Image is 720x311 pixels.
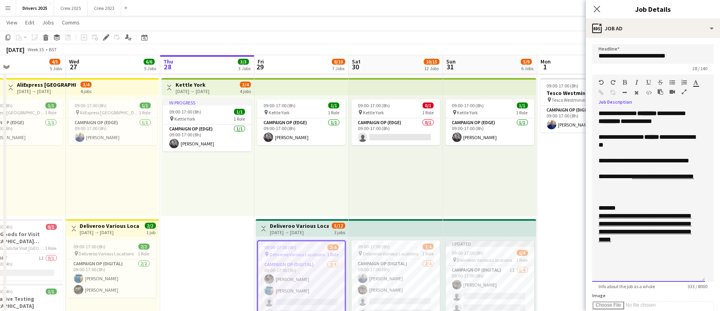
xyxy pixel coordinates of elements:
div: 4 jobs [240,88,251,94]
div: [DATE] → [DATE] [176,88,209,94]
app-job-card: 09:00-17:00 (8h)1/1 Kettle York1 RoleCampaign Op (Edge)1/109:00-17:00 (8h)[PERSON_NAME] [257,99,346,145]
span: Deliveroo Various Locations [363,251,418,257]
span: 1 [539,62,551,71]
a: Edit [22,17,37,28]
app-card-role: Campaign Op (Edge)1/109:00-17:00 (8h)[PERSON_NAME] [163,125,251,151]
button: Fullscreen [681,89,687,95]
a: View [3,17,21,28]
button: Drivers 2025 [16,0,54,16]
span: Info about the job as a whole [592,283,661,289]
button: Paste as plain text [658,89,663,95]
span: 31 [445,62,456,71]
button: Crew 2023 [88,0,121,16]
button: Unordered List [670,79,675,86]
div: BST [49,47,57,52]
h3: Deliveroo Various Locations [270,222,329,229]
span: 3/3 [238,59,249,65]
div: 4 jobs [80,88,92,94]
button: Crew 2025 [54,0,88,16]
a: Jobs [39,17,57,28]
div: [DATE] → [DATE] [270,229,329,235]
span: Fri [258,58,264,65]
button: Strikethrough [658,79,663,86]
span: 09:00-17:00 (8h) [452,102,484,108]
div: 3 Jobs [238,65,251,71]
button: Ordered List [681,79,687,86]
button: Insert video [670,89,675,95]
h3: Job Details [586,4,720,14]
span: 09:00-17:00 (8h) [74,244,106,250]
span: Deliveroo Various Locations [457,257,512,263]
span: 1 Role [45,110,56,115]
span: 8/10 [332,59,345,65]
app-job-card: 09:00-17:00 (8h)1/1 Kettle York1 RoleCampaign Op (Edge)1/109:00-17:00 (8h)[PERSON_NAME] [446,99,534,145]
span: 1 Role [328,110,339,115]
button: Italic [634,79,640,86]
span: 1/1 [45,102,56,108]
span: Sat [352,58,361,65]
span: Kettle York [174,116,195,122]
app-card-role: Campaign Op (Digital)2/209:00-17:00 (8h)[PERSON_NAME][PERSON_NAME] [67,259,156,298]
div: Job Ad [586,19,720,38]
span: 1/1 [140,102,151,108]
span: 28 / 140 [686,65,714,71]
span: 09:00-17:00 (8h) [264,102,295,108]
span: Edit [25,19,34,26]
div: [DATE] → [DATE] [17,88,76,94]
span: 3/4 [80,82,92,88]
span: Kettle York [363,110,384,115]
span: 1/1 [517,102,528,108]
span: View [6,19,17,26]
span: Deliveroo Various Locations [79,251,134,257]
div: Updated [446,240,534,247]
div: In progress [163,99,251,106]
span: 1 Role [138,251,150,257]
span: Kettle York [269,110,290,115]
span: 3/4 [240,82,251,88]
span: 5/9 [521,59,532,65]
button: Redo [610,79,616,86]
div: 12 Jobs [424,65,439,71]
h3: AliExpress [GEOGRAPHIC_DATA] [17,81,76,88]
app-card-role: Campaign Op (Edge)1/109:00-17:00 (8h)[PERSON_NAME] [69,118,157,145]
span: 1 Role [327,251,338,257]
span: Tesco Westminster [552,97,589,103]
span: 2/2 [145,223,156,229]
div: 7 Jobs [332,65,345,71]
span: Wed [69,58,79,65]
span: 1/1 [234,109,245,115]
span: Mon [540,58,551,65]
span: Jobs [42,19,54,26]
span: 09:00-17:00 (8h) [264,244,296,250]
h3: Kettle York [176,81,209,88]
span: AliExpress [GEOGRAPHIC_DATA] [80,110,139,115]
span: 1 Role [422,251,434,257]
span: 09:00-17:00 (8h) [547,83,579,89]
span: Week 35 [26,47,46,52]
span: 09:00-17:00 (8h) [169,109,201,115]
span: 1 Role [139,110,151,115]
span: Thu [163,58,173,65]
span: 2/4 [423,244,434,250]
span: 09:00-17:00 (8h) [358,244,390,250]
button: Clear Formatting [634,89,640,96]
h3: Tesco Westminster [540,89,629,97]
span: 1 Role [234,116,245,122]
app-job-card: 09:00-17:00 (8h)1/1 AliExpress [GEOGRAPHIC_DATA]1 RoleCampaign Op (Edge)1/109:00-17:00 (8h)[PERSO... [69,99,157,145]
span: 09:00-17:00 (8h) [75,102,107,108]
span: 5/12 [332,223,345,229]
app-job-card: 09:00-17:00 (8h)0/1 Kettle York1 RoleCampaign Op (Edge)0/109:00-17:00 (8h) [352,99,440,145]
span: 1 Role [516,110,528,115]
div: [DATE] → [DATE] [80,229,139,235]
app-job-card: In progress09:00-17:00 (8h)1/1 Kettle York1 RoleCampaign Op (Edge)1/109:00-17:00 (8h)[PERSON_NAME] [163,99,251,151]
app-job-card: 09:00-17:00 (8h)1/1Tesco Westminster Tesco Westminster1 RoleCampaign Op (Digital)1/109:00-17:00 (... [540,78,629,132]
span: 333 / 8000 [681,283,714,289]
span: Sun [446,58,456,65]
span: 1 Role [45,245,57,251]
span: 30 [351,62,361,71]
